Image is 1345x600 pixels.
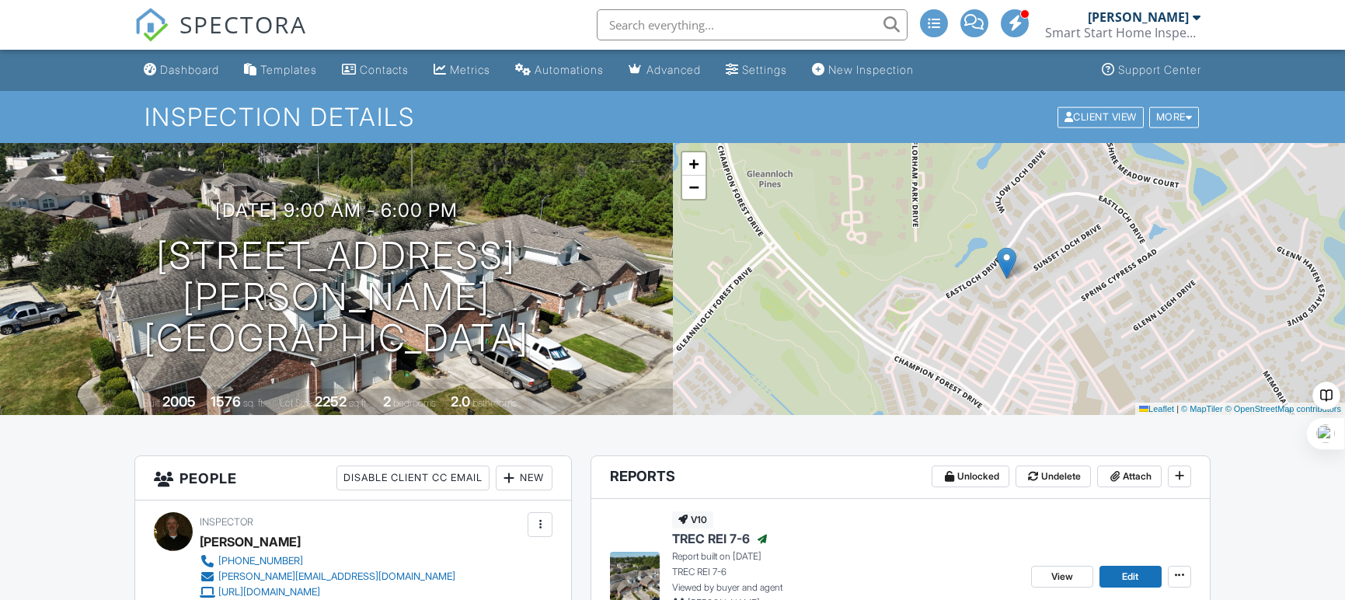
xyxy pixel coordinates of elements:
h1: Inspection Details [145,103,1200,131]
span: | [1176,404,1179,413]
a: Dashboard [138,56,225,85]
div: [PERSON_NAME] [1088,9,1189,25]
div: Automations [535,63,604,76]
img: The Best Home Inspection Software - Spectora [134,8,169,42]
div: New Inspection [828,63,914,76]
span: sq. ft. [243,397,265,409]
div: 1576 [211,393,241,410]
span: Lot Size [280,397,312,409]
a: Zoom in [682,152,706,176]
h3: [DATE] 9:00 am - 6:00 pm [215,200,458,221]
span: sq.ft. [349,397,368,409]
div: Support Center [1118,63,1201,76]
div: Disable Client CC Email [336,466,490,490]
a: Client View [1056,110,1148,122]
a: [URL][DOMAIN_NAME] [200,584,455,600]
a: [PHONE_NUMBER] [200,553,455,569]
div: Client View [1058,106,1144,127]
a: Zoom out [682,176,706,199]
div: [PERSON_NAME][EMAIL_ADDRESS][DOMAIN_NAME] [218,570,455,583]
div: Contacts [360,63,409,76]
div: 2252 [315,393,347,410]
a: SPECTORA [134,21,307,54]
input: Search everything... [597,9,908,40]
div: 2.0 [451,393,470,410]
span: Inspector [200,516,253,528]
span: − [688,177,699,197]
a: Automations (Basic) [509,56,610,85]
a: [PERSON_NAME][EMAIL_ADDRESS][DOMAIN_NAME] [200,569,455,584]
div: [PERSON_NAME] [200,530,301,553]
div: New [496,466,552,490]
div: [URL][DOMAIN_NAME] [218,586,320,598]
div: [PHONE_NUMBER] [218,555,303,567]
h3: People [135,456,571,501]
div: Dashboard [160,63,219,76]
div: 2 [383,393,391,410]
a: New Inspection [806,56,920,85]
div: 2005 [162,393,196,410]
a: Templates [238,56,323,85]
span: + [688,154,699,173]
span: Built [143,397,160,409]
div: Settings [742,63,787,76]
div: Templates [260,63,317,76]
a: Advanced [622,56,707,85]
a: Contacts [336,56,415,85]
div: Metrics [450,63,490,76]
div: More [1149,106,1200,127]
img: Marker [997,247,1016,279]
div: Advanced [646,63,701,76]
span: bathrooms [472,397,517,409]
h1: [STREET_ADDRESS][PERSON_NAME] [GEOGRAPHIC_DATA] [25,235,648,358]
a: Settings [720,56,793,85]
a: Metrics [427,56,497,85]
span: SPECTORA [179,8,307,40]
div: Smart Start Home Inspection, PLLC [1045,25,1200,40]
a: © OpenStreetMap contributors [1225,404,1341,413]
a: Support Center [1096,56,1207,85]
a: © MapTiler [1181,404,1223,413]
a: Leaflet [1139,404,1174,413]
span: bedrooms [393,397,436,409]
